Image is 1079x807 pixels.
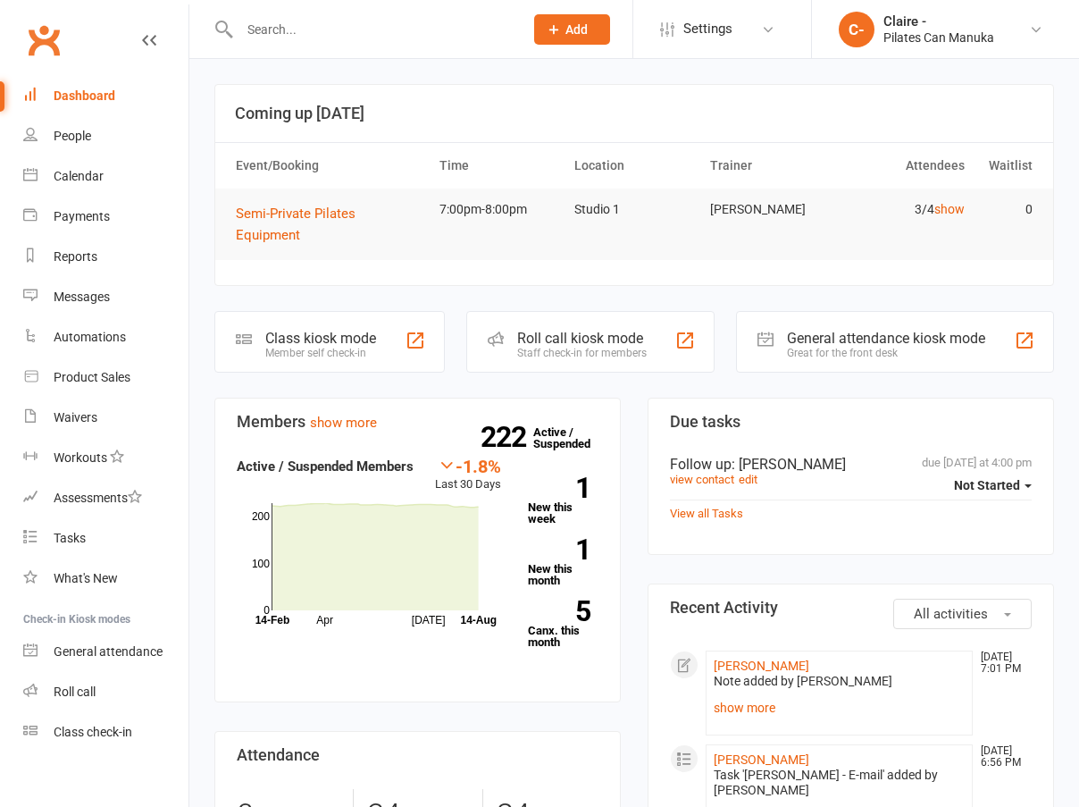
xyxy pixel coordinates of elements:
[23,237,188,277] a: Reports
[236,206,355,243] span: Semi-Private Pilates Equipment
[54,644,163,659] div: General attendance
[528,539,598,586] a: 1New this month
[237,746,598,764] h3: Attendance
[714,752,809,767] a: [PERSON_NAME]
[23,76,188,116] a: Dashboard
[23,478,188,518] a: Assessments
[21,18,66,63] a: Clubworx
[533,413,612,463] a: 222Active / Suspended
[265,330,376,347] div: Class kiosk mode
[237,458,414,475] strong: Active / Suspended Members
[23,438,188,478] a: Workouts
[54,169,104,183] div: Calendar
[310,415,377,431] a: show more
[528,536,590,563] strong: 1
[954,469,1032,501] button: Not Started
[431,143,567,189] th: Time
[714,695,965,720] a: show more
[23,277,188,317] a: Messages
[54,571,118,585] div: What's New
[54,450,107,465] div: Workouts
[528,475,590,501] strong: 1
[23,632,188,672] a: General attendance kiosk mode
[883,29,994,46] div: Pilates Can Manuka
[837,189,973,231] td: 3/4
[54,88,115,103] div: Dashboard
[236,203,423,246] button: Semi-Private Pilates Equipment
[714,768,965,798] div: Task '[PERSON_NAME] - E-mail' added by [PERSON_NAME]
[23,559,188,599] a: What's New
[883,13,994,29] div: Claire -
[683,9,732,49] span: Settings
[54,491,142,505] div: Assessments
[670,599,1032,617] h3: Recent Activity
[837,143,973,189] th: Attendees
[787,330,985,347] div: General attendance kiosk mode
[534,14,610,45] button: Add
[23,398,188,438] a: Waivers
[23,712,188,752] a: Class kiosk mode
[23,317,188,357] a: Automations
[702,189,838,231] td: [PERSON_NAME]
[973,189,1041,231] td: 0
[714,674,965,689] div: Note added by [PERSON_NAME]
[732,456,846,473] span: : [PERSON_NAME]
[839,12,874,47] div: C-
[972,651,1031,675] time: [DATE] 7:01 PM
[237,413,598,431] h3: Members
[54,330,126,344] div: Automations
[54,370,130,384] div: Product Sales
[954,478,1020,492] span: Not Started
[893,599,1032,629] button: All activities
[23,197,188,237] a: Payments
[228,143,431,189] th: Event/Booking
[670,507,743,520] a: View all Tasks
[23,357,188,398] a: Product Sales
[431,189,567,231] td: 7:00pm-8:00pm
[565,22,588,37] span: Add
[435,456,501,475] div: -1.8%
[566,143,702,189] th: Location
[54,685,96,699] div: Roll call
[739,473,757,486] a: edit
[235,105,1033,122] h3: Coming up [DATE]
[23,518,188,559] a: Tasks
[481,424,533,450] strong: 222
[670,473,734,486] a: view contact
[517,347,647,359] div: Staff check-in for members
[54,249,97,264] div: Reports
[54,531,86,545] div: Tasks
[528,601,598,648] a: 5Canx. this month
[23,156,188,197] a: Calendar
[265,347,376,359] div: Member self check-in
[914,606,988,622] span: All activities
[973,143,1041,189] th: Waitlist
[234,17,511,42] input: Search...
[787,347,985,359] div: Great for the front desk
[54,290,110,304] div: Messages
[670,413,1032,431] h3: Due tasks
[54,725,132,739] div: Class check-in
[528,477,598,525] a: 1New this week
[566,189,702,231] td: Studio 1
[528,598,590,625] strong: 5
[670,456,1032,473] div: Follow up
[54,209,110,223] div: Payments
[714,659,809,673] a: [PERSON_NAME]
[934,202,965,216] a: show
[702,143,838,189] th: Trainer
[972,745,1031,769] time: [DATE] 6:56 PM
[517,330,647,347] div: Roll call kiosk mode
[54,129,91,143] div: People
[435,456,501,494] div: Last 30 Days
[23,116,188,156] a: People
[54,410,97,425] div: Waivers
[23,672,188,712] a: Roll call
